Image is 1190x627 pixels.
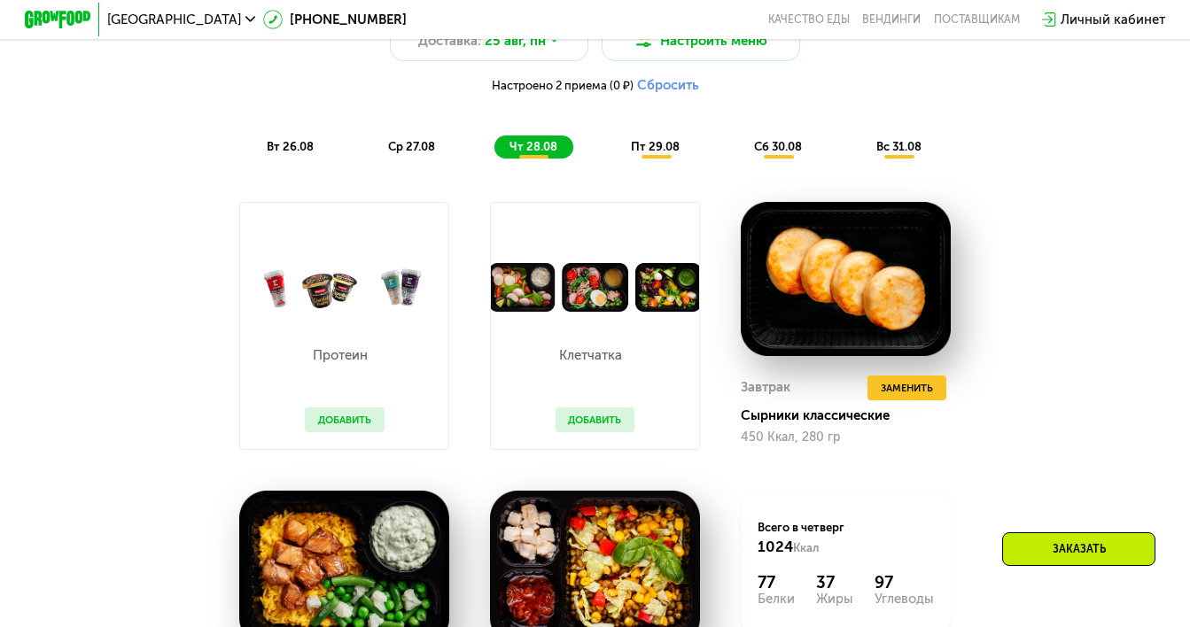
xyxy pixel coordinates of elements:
[758,520,934,556] div: Всего в четверг
[816,573,853,592] div: 37
[741,407,963,424] div: Сырники классические
[758,592,795,606] div: Белки
[867,375,946,400] button: Заменить
[881,380,933,397] span: Заменить
[492,80,634,91] span: Настроено 2 приема (0 ₽)
[793,541,819,554] span: Ккал
[875,592,934,606] div: Углеводы
[816,592,853,606] div: Жиры
[768,13,850,27] a: Качество еды
[509,140,557,153] span: чт 28.08
[637,77,699,94] button: Сбросить
[875,573,934,592] div: 97
[305,349,377,362] p: Протеин
[602,21,800,61] button: Настроить меню
[107,13,241,27] span: [GEOGRAPHIC_DATA]
[263,10,407,29] a: [PHONE_NUMBER]
[876,140,922,153] span: вс 31.08
[741,430,950,445] div: 450 Ккал, 280 гр
[934,13,1020,27] div: поставщикам
[862,13,921,27] a: Вендинги
[267,140,314,153] span: вт 26.08
[388,140,435,153] span: ср 27.08
[1061,10,1165,29] div: Личный кабинет
[758,573,795,592] div: 77
[741,375,790,400] div: Завтрак
[556,407,635,432] button: Добавить
[758,538,793,555] span: 1024
[418,31,481,50] span: Доставка:
[485,31,546,50] span: 25 авг, пн
[556,349,627,362] p: Клетчатка
[754,140,802,153] span: сб 30.08
[305,407,385,432] button: Добавить
[631,140,680,153] span: пт 29.08
[1002,532,1155,566] div: Заказать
